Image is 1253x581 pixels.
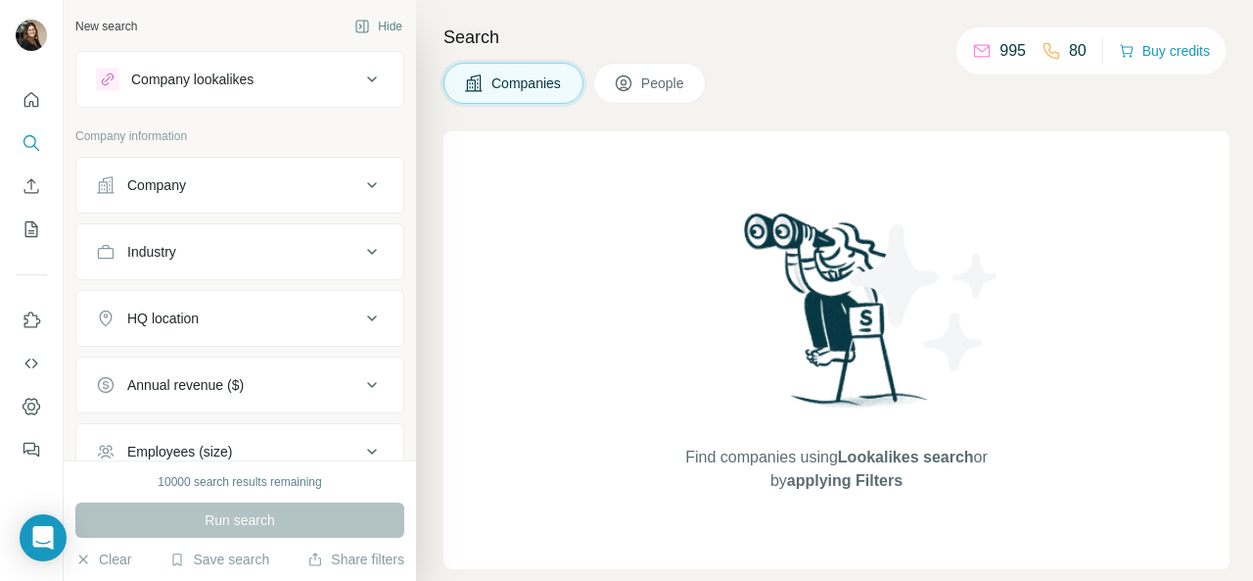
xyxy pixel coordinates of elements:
[16,303,47,338] button: Use Surfe on LinkedIn
[491,73,563,93] span: Companies
[999,39,1026,63] p: 995
[76,362,403,409] button: Annual revenue ($)
[16,125,47,161] button: Search
[75,18,137,35] div: New search
[158,473,321,491] div: 10000 search results remaining
[341,12,416,41] button: Hide
[16,82,47,118] button: Quick start
[131,70,254,89] div: Company lookalikes
[16,346,47,381] button: Use Surfe API
[787,472,903,489] span: applying Filters
[127,442,232,461] div: Employees (size)
[1069,39,1087,63] p: 80
[837,210,1013,386] img: Surfe Illustration - Stars
[75,127,404,145] p: Company information
[76,162,403,209] button: Company
[16,169,47,204] button: Enrich CSV
[75,550,131,569] button: Clear
[127,375,244,395] div: Annual revenue ($)
[735,208,939,426] img: Surfe Illustration - Woman searching with binoculars
[76,56,403,103] button: Company lookalikes
[76,295,403,342] button: HQ location
[169,550,269,569] button: Save search
[127,242,176,262] div: Industry
[1119,37,1210,65] button: Buy credits
[16,389,47,424] button: Dashboard
[16,20,47,51] img: Avatar
[127,175,186,195] div: Company
[16,212,47,247] button: My lists
[76,228,403,275] button: Industry
[679,446,993,493] span: Find companies using or by
[127,309,199,328] div: HQ location
[20,514,67,561] div: Open Intercom Messenger
[641,73,686,93] span: People
[838,449,974,465] span: Lookalikes search
[76,428,403,475] button: Employees (size)
[307,550,404,569] button: Share filters
[16,432,47,467] button: Feedback
[443,24,1230,51] h4: Search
